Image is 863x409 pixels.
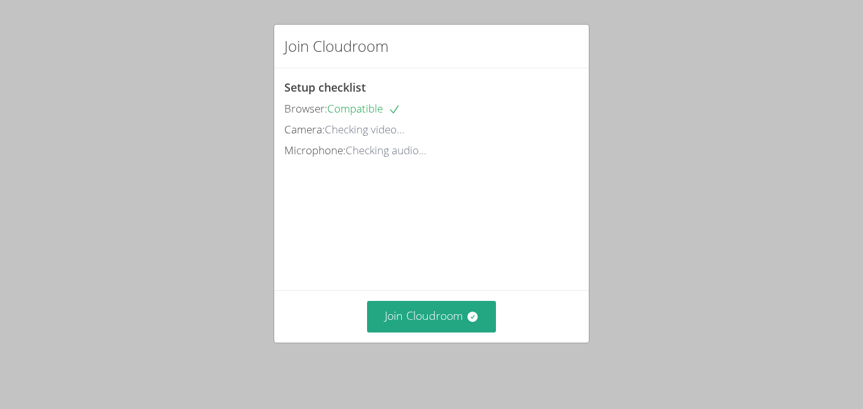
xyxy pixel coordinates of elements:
[346,143,426,157] span: Checking audio...
[327,101,401,116] span: Compatible
[367,301,497,332] button: Join Cloudroom
[284,101,327,116] span: Browser:
[284,80,366,95] span: Setup checklist
[284,122,325,137] span: Camera:
[325,122,404,137] span: Checking video...
[284,35,389,58] h2: Join Cloudroom
[284,143,346,157] span: Microphone:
